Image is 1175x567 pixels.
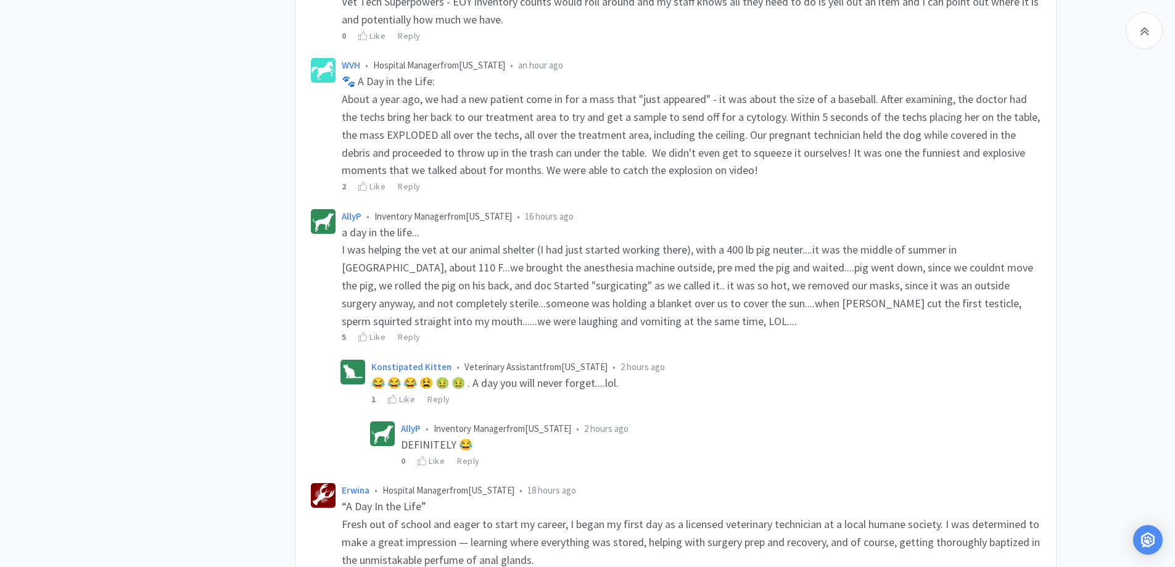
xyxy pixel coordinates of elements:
span: • [366,210,369,222]
strong: 5 [342,331,347,342]
span: • [576,423,579,434]
span: 16 hours ago [525,210,574,222]
span: About a year ago, we had a new patient come in for a mass that "just appeared" - it was about the... [342,92,1042,177]
strong: 2 [342,181,347,192]
strong: 0 [401,455,406,466]
div: Like [418,454,445,468]
span: I was helping the vet at our animal shelter (I had just started working there), with a 400 lb pig... [342,242,1036,328]
span: • [456,361,460,373]
div: Hospital Manager from [US_STATE] [342,483,1041,498]
a: AllyP [401,423,421,434]
div: Inventory Manager from [US_STATE] [401,421,1041,436]
span: • [365,59,368,71]
div: Reply [427,392,450,406]
div: Reply [398,180,421,193]
div: Veterinary Assistant from [US_STATE] [371,360,1041,375]
a: Konstipated Kitten [371,361,451,373]
span: “A Day In the Life” [342,499,426,513]
span: • [510,59,513,71]
span: 18 hours ago [527,484,576,496]
span: • [612,361,616,373]
span: DEFINITELY 😂 [401,437,472,452]
span: 2 hours ago [584,423,629,434]
div: Like [388,392,415,406]
span: 2 hours ago [620,361,665,373]
div: Open Intercom Messenger [1133,525,1163,555]
span: Fresh out of school and eager to start my career, I began my first day as a licensed veterinary t... [342,517,1042,567]
a: AllyP [342,210,361,222]
span: • [426,423,429,434]
span: • [519,484,522,496]
div: Inventory Manager from [US_STATE] [342,209,1041,224]
span: 😂 😂 😂 😫 🤢 🤢 . A day you will never forget....lol. [371,376,619,390]
a: Erwina [342,484,369,496]
div: Like [358,180,385,193]
span: an hour ago [518,59,563,71]
div: Reply [398,330,421,344]
div: Reply [398,29,421,43]
span: a day in the life... [342,225,419,239]
a: WVH [342,59,360,71]
strong: 1 [371,394,376,405]
strong: 0 [342,30,347,41]
span: 🐾 A Day in the Life: [342,74,435,88]
div: Like [358,330,385,344]
span: • [374,484,377,496]
div: Like [358,29,385,43]
div: Reply [457,454,480,468]
span: • [517,210,520,222]
div: Hospital Manager from [US_STATE] [342,58,1041,73]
